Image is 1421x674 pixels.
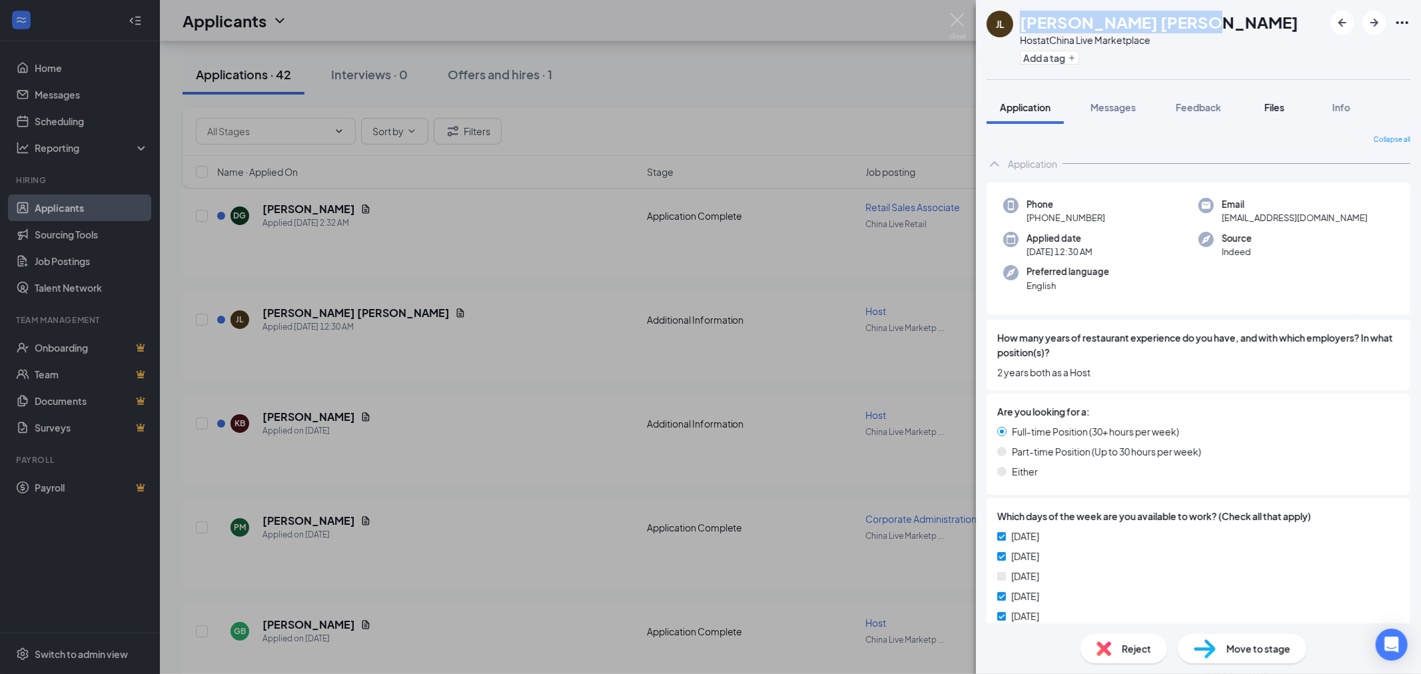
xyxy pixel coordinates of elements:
svg: Plus [1068,54,1076,62]
span: [DATE] [1011,529,1039,543]
svg: ChevronUp [987,156,1003,172]
span: Applied date [1027,232,1093,245]
button: PlusAdd a tag [1020,51,1079,65]
span: [DATE] [1011,589,1039,603]
span: Preferred language [1027,265,1109,278]
span: [EMAIL_ADDRESS][DOMAIN_NAME] [1222,211,1368,224]
span: English [1027,279,1109,292]
span: Move to stage [1226,641,1290,656]
svg: ArrowRight [1366,15,1382,31]
span: Collapse all [1374,135,1410,145]
span: Files [1264,101,1284,113]
span: Reject [1122,641,1151,656]
span: Indeed [1222,245,1252,258]
div: Host at China Live Marketplace [1020,33,1298,47]
svg: Ellipses [1394,15,1410,31]
span: Email [1222,198,1368,211]
button: ArrowRight [1362,11,1386,35]
span: [DATE] [1011,609,1039,623]
span: Messages [1091,101,1136,113]
svg: ArrowLeftNew [1334,15,1350,31]
span: Feedback [1176,101,1221,113]
span: Full-time Position (30+ hours per week) [1012,424,1179,439]
div: Application [1008,157,1057,170]
span: Are you looking for a: [997,404,1090,419]
span: [PHONE_NUMBER] [1027,211,1105,224]
span: Source [1222,232,1252,245]
span: [DATE] 12:30 AM [1027,245,1093,258]
span: Which days of the week are you available to work? (Check all that apply) [997,509,1311,523]
span: Either [1012,464,1038,479]
span: How many years of restaurant experience do you have, and with which employers? In what position(s)? [997,330,1400,360]
div: JL [996,17,1005,31]
span: 2 years both as a Host [997,365,1400,380]
span: Part-time Position (Up to 30 hours per week) [1012,444,1201,459]
span: Info [1332,101,1350,113]
span: Application [1000,101,1051,113]
span: [DATE] [1011,549,1039,563]
button: ArrowLeftNew [1330,11,1354,35]
span: Phone [1027,198,1105,211]
div: Open Intercom Messenger [1376,629,1408,661]
h1: [PERSON_NAME] [PERSON_NAME] [1020,11,1298,33]
span: [DATE] [1011,569,1039,583]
